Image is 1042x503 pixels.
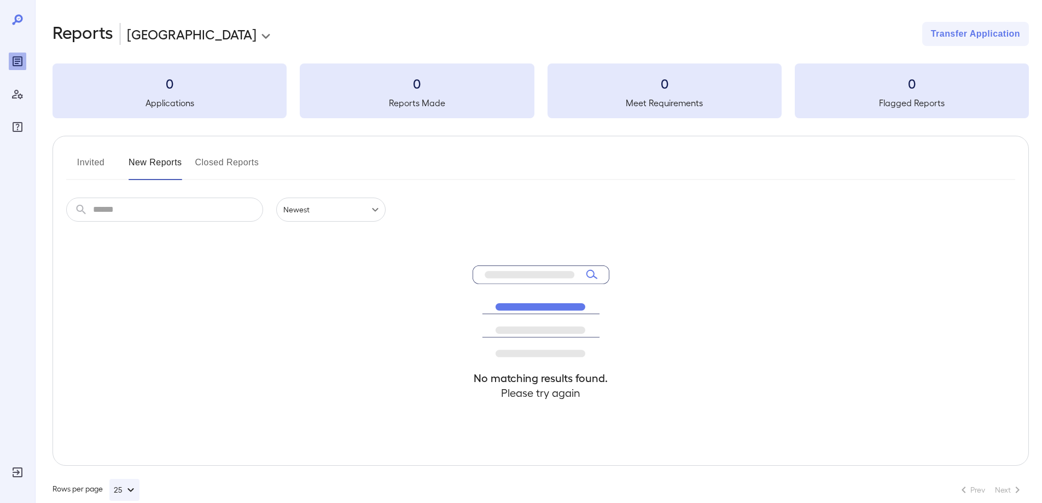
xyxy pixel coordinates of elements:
h3: 0 [53,74,287,92]
h3: 0 [795,74,1029,92]
h2: Reports [53,22,113,46]
div: Newest [276,198,386,222]
div: Reports [9,53,26,70]
summary: 0Applications0Reports Made0Meet Requirements0Flagged Reports [53,63,1029,118]
button: Invited [66,154,115,180]
button: 25 [109,479,139,501]
p: [GEOGRAPHIC_DATA] [127,25,257,43]
button: Closed Reports [195,154,259,180]
button: New Reports [129,154,182,180]
h5: Meet Requirements [548,96,782,109]
nav: pagination navigation [952,481,1029,499]
div: Rows per page [53,479,139,501]
button: Transfer Application [922,22,1029,46]
h4: No matching results found. [473,371,609,385]
div: FAQ [9,118,26,136]
h5: Applications [53,96,287,109]
h4: Please try again [473,385,609,400]
div: Log Out [9,464,26,481]
h3: 0 [300,74,534,92]
h3: 0 [548,74,782,92]
div: Manage Users [9,85,26,103]
h5: Flagged Reports [795,96,1029,109]
h5: Reports Made [300,96,534,109]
